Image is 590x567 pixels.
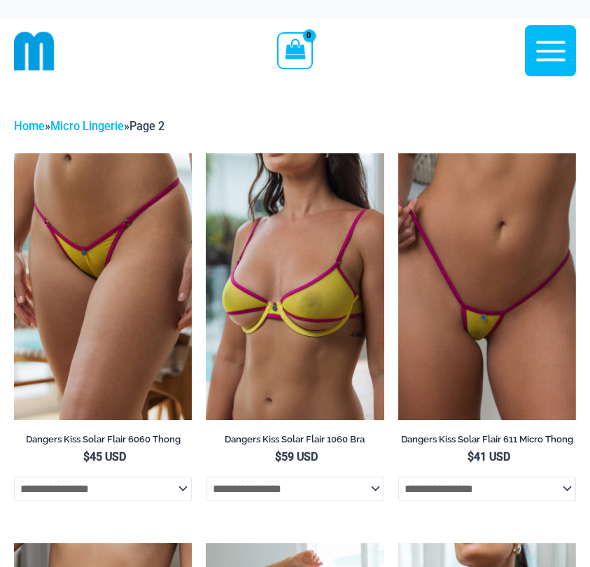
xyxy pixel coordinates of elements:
a: Dangers Kiss Solar Flair 611 Micro Thong [398,433,576,450]
img: Dangers Kiss Solar Flair 1060 Bra 01 [206,153,384,420]
a: Dangers Kiss Solar Flair 611 Micro 01Dangers Kiss Solar Flair 611 Micro 02Dangers Kiss Solar Flai... [398,153,576,420]
a: Dangers Kiss Solar Flair 1060 Bra 01Dangers Kiss Solar Flair 1060 Bra 02Dangers Kiss Solar Flair ... [206,153,384,420]
h2: Dangers Kiss Solar Flair 6060 Thong [14,433,192,445]
bdi: 59 USD [275,450,318,463]
a: Home [14,120,45,133]
span: $ [468,450,474,463]
img: cropped mm emblem [14,31,55,71]
bdi: 41 USD [468,450,510,463]
a: View Shopping Cart, empty [277,32,313,69]
span: $ [275,450,281,463]
span: $ [83,450,90,463]
img: Dangers Kiss Solar Flair 611 Micro 01 [398,153,576,420]
bdi: 45 USD [83,450,126,463]
a: Dangers Kiss Solar Flair 1060 Bra [206,433,384,450]
a: Dangers Kiss Solar Flair 6060 Thong 01Dangers Kiss Solar Flair 6060 Thong 02Dangers Kiss Solar Fl... [14,153,192,420]
a: Dangers Kiss Solar Flair 6060 Thong [14,433,192,450]
h2: Dangers Kiss Solar Flair 611 Micro Thong [398,433,576,445]
span: Page 2 [129,120,164,133]
a: Micro Lingerie [50,120,124,133]
img: Dangers Kiss Solar Flair 6060 Thong 01 [14,153,192,420]
span: » » [14,120,164,133]
h2: Dangers Kiss Solar Flair 1060 Bra [206,433,384,445]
